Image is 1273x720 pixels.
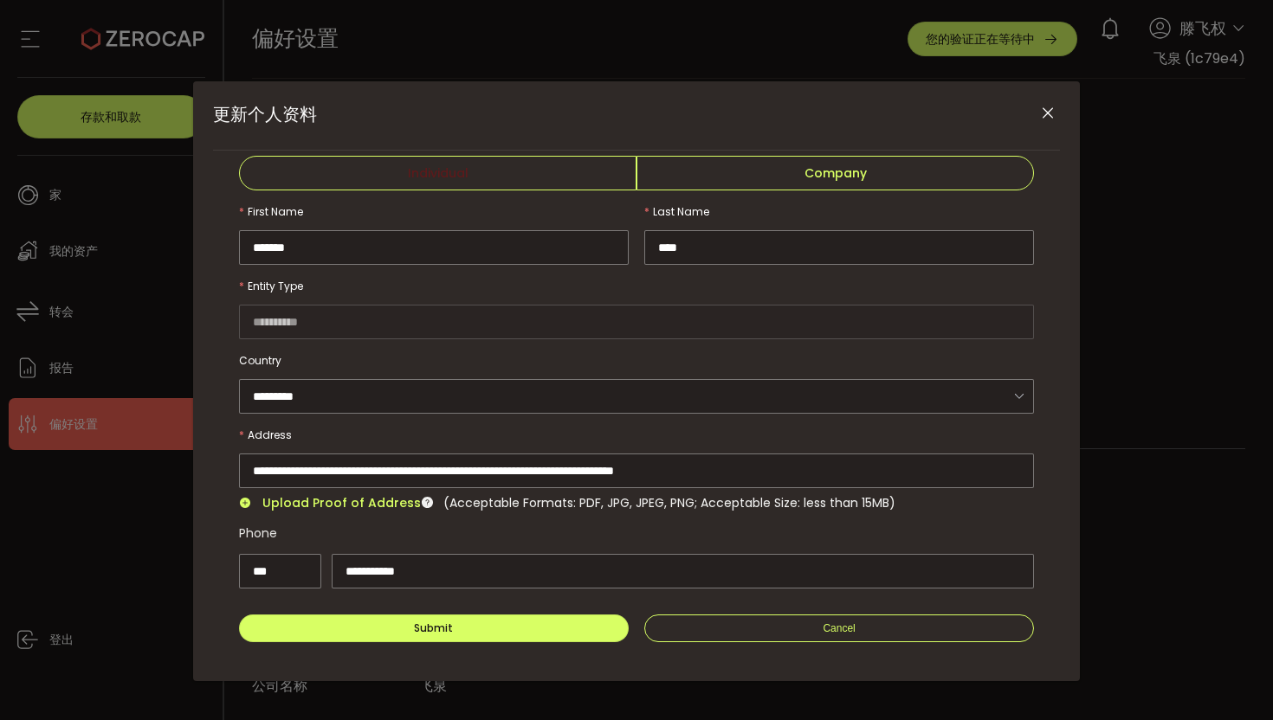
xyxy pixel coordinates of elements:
[239,156,636,190] span: Individual
[239,497,421,509] button: Upload Proof of Address
[1186,637,1273,720] iframe: 聊天小部件
[636,156,1034,190] span: Company
[644,614,1034,642] button: Cancel
[239,516,1034,550] div: Phone
[823,622,855,634] span: Cancel
[193,81,1080,681] div: 更新个人资料
[239,614,629,642] button: Submit
[443,492,895,513] div: (Acceptable Formats: PDF, JPG, JPEG, PNG; Acceptable Size: less than 15MB)
[414,620,453,635] span: Submit
[213,102,317,126] font: 更新个人资料
[262,494,421,511] span: Upload Proof of Address
[1032,99,1063,129] button: 关闭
